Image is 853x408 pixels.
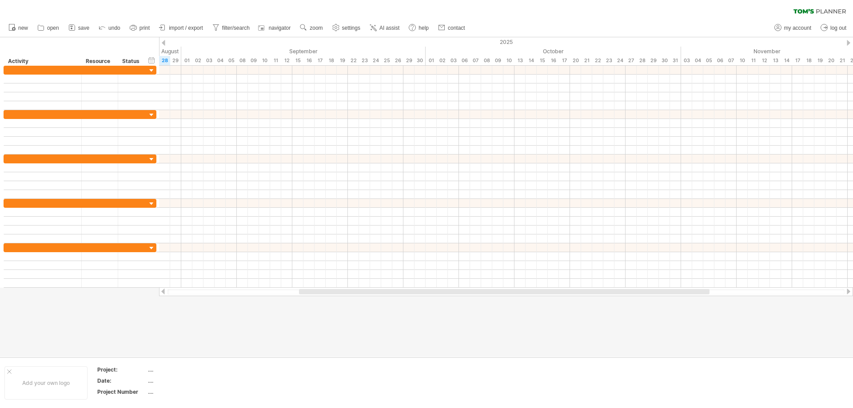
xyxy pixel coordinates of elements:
div: Tuesday, 14 October 2025 [526,56,537,65]
div: Thursday, 16 October 2025 [548,56,559,65]
span: import / export [169,25,203,31]
div: Tuesday, 21 October 2025 [581,56,592,65]
div: Thursday, 18 September 2025 [326,56,337,65]
div: Friday, 3 October 2025 [448,56,459,65]
div: Wednesday, 1 October 2025 [426,56,437,65]
div: Thursday, 11 September 2025 [270,56,281,65]
div: Wednesday, 3 September 2025 [203,56,215,65]
a: undo [96,22,123,34]
div: October 2025 [426,47,681,56]
span: zoom [310,25,323,31]
div: Add your own logo [4,366,88,400]
div: Thursday, 2 October 2025 [437,56,448,65]
div: Monday, 27 October 2025 [626,56,637,65]
div: Friday, 21 November 2025 [837,56,848,65]
div: Tuesday, 9 September 2025 [248,56,259,65]
div: Monday, 6 October 2025 [459,56,470,65]
div: Thursday, 25 September 2025 [381,56,392,65]
div: Project: [97,366,146,373]
div: Friday, 12 September 2025 [281,56,292,65]
a: print [128,22,152,34]
div: Thursday, 13 November 2025 [770,56,781,65]
a: save [66,22,92,34]
div: Wednesday, 8 October 2025 [481,56,492,65]
span: undo [108,25,120,31]
div: Wednesday, 22 October 2025 [592,56,603,65]
span: filter/search [222,25,250,31]
div: Thursday, 23 October 2025 [603,56,614,65]
div: Monday, 1 September 2025 [181,56,192,65]
div: Thursday, 9 October 2025 [492,56,503,65]
div: Wednesday, 19 November 2025 [814,56,825,65]
div: Friday, 5 September 2025 [226,56,237,65]
div: Friday, 26 September 2025 [392,56,403,65]
div: September 2025 [181,47,426,56]
div: Tuesday, 30 September 2025 [415,56,426,65]
a: filter/search [210,22,252,34]
div: Friday, 19 September 2025 [337,56,348,65]
a: settings [330,22,363,34]
div: Monday, 13 October 2025 [514,56,526,65]
div: Friday, 17 October 2025 [559,56,570,65]
div: Wednesday, 15 October 2025 [537,56,548,65]
div: Monday, 20 October 2025 [570,56,581,65]
div: Monday, 10 November 2025 [737,56,748,65]
div: Friday, 7 November 2025 [725,56,737,65]
div: Wednesday, 24 September 2025 [370,56,381,65]
div: Status [122,57,142,66]
div: Friday, 10 October 2025 [503,56,514,65]
div: Date: [97,377,146,384]
div: Thursday, 4 September 2025 [215,56,226,65]
div: Tuesday, 23 September 2025 [359,56,370,65]
div: .... [148,388,223,396]
div: Tuesday, 7 October 2025 [470,56,481,65]
span: AI assist [379,25,399,31]
div: Monday, 3 November 2025 [681,56,692,65]
span: save [78,25,89,31]
div: Activity [8,57,76,66]
a: import / export [157,22,206,34]
div: Monday, 15 September 2025 [292,56,303,65]
div: Tuesday, 18 November 2025 [803,56,814,65]
div: Monday, 17 November 2025 [792,56,803,65]
div: Tuesday, 11 November 2025 [748,56,759,65]
a: navigator [257,22,293,34]
div: Tuesday, 28 October 2025 [637,56,648,65]
div: Project Number [97,388,146,396]
span: my account [784,25,811,31]
div: Monday, 29 September 2025 [403,56,415,65]
span: open [47,25,59,31]
div: .... [148,377,223,384]
div: Friday, 24 October 2025 [614,56,626,65]
a: contact [436,22,468,34]
a: open [35,22,62,34]
div: Wednesday, 17 September 2025 [315,56,326,65]
div: Wednesday, 12 November 2025 [759,56,770,65]
div: Thursday, 30 October 2025 [659,56,670,65]
div: Wednesday, 10 September 2025 [259,56,270,65]
a: log out [818,22,849,34]
div: Monday, 22 September 2025 [348,56,359,65]
div: Monday, 8 September 2025 [237,56,248,65]
div: Tuesday, 4 November 2025 [692,56,703,65]
span: help [419,25,429,31]
div: Wednesday, 5 November 2025 [703,56,714,65]
div: Thursday, 20 November 2025 [825,56,837,65]
a: help [407,22,431,34]
div: Wednesday, 29 October 2025 [648,56,659,65]
span: new [18,25,28,31]
div: Tuesday, 16 September 2025 [303,56,315,65]
a: my account [772,22,814,34]
a: AI assist [367,22,402,34]
div: .... [148,366,223,373]
div: Friday, 29 August 2025 [170,56,181,65]
span: log out [830,25,846,31]
span: contact [448,25,465,31]
div: Resource [86,57,113,66]
div: Friday, 14 November 2025 [781,56,792,65]
div: Friday, 31 October 2025 [670,56,681,65]
a: zoom [298,22,325,34]
div: Thursday, 28 August 2025 [159,56,170,65]
span: navigator [269,25,291,31]
a: new [6,22,31,34]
